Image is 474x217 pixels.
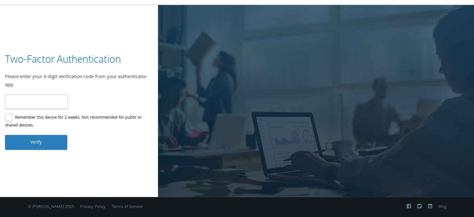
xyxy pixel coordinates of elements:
label: Remember this device for 2 weeks. Not recommended for public or shared devices. [5,114,148,130]
a: Terms of Service [112,204,142,210]
a: Blog [438,204,447,210]
h3: Two-Factor Authentication [5,52,121,66]
button: Verify [5,135,67,150]
span: © [PERSON_NAME] 2025 [28,204,74,210]
a: Privacy Policy [80,204,106,210]
div: Please enter your 6-digit verification code from your authenticator app. [5,73,153,89]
